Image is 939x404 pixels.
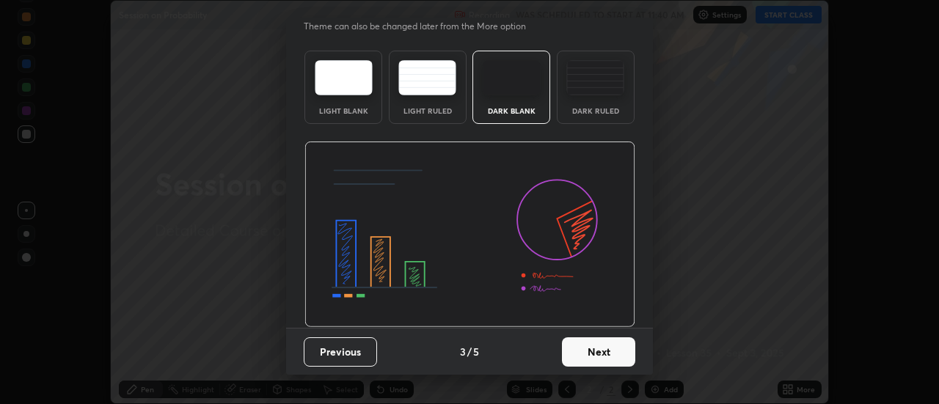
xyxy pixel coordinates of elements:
div: Light Blank [314,107,373,114]
div: Light Ruled [398,107,457,114]
img: lightRuledTheme.5fabf969.svg [398,60,456,95]
button: Next [562,337,635,367]
img: lightTheme.e5ed3b09.svg [315,60,373,95]
p: Theme can also be changed later from the More option [304,20,541,33]
h4: 5 [473,344,479,359]
img: darkRuledTheme.de295e13.svg [566,60,624,95]
img: darkTheme.f0cc69e5.svg [483,60,541,95]
button: Previous [304,337,377,367]
div: Dark Ruled [566,107,625,114]
h4: 3 [460,344,466,359]
img: darkThemeBanner.d06ce4a2.svg [304,142,635,328]
h4: / [467,344,472,359]
div: Dark Blank [482,107,541,114]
